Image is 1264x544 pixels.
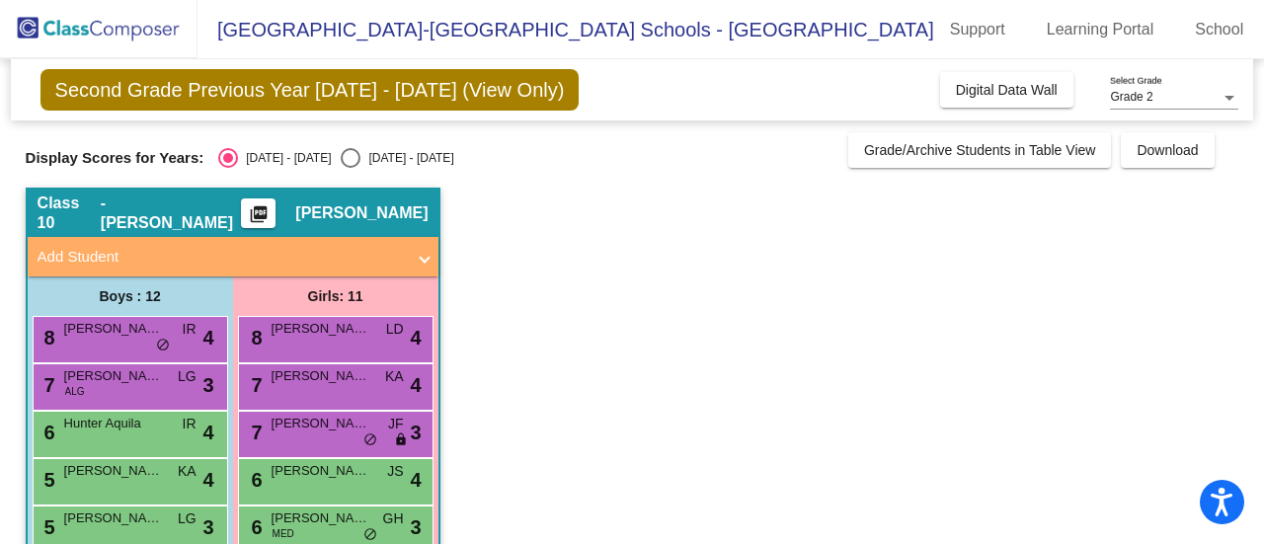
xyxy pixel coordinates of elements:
[272,461,370,481] span: [PERSON_NAME]
[848,132,1112,168] button: Grade/Archive Students in Table View
[272,366,370,386] span: [PERSON_NAME]
[1137,142,1198,158] span: Download
[295,203,428,223] span: [PERSON_NAME]
[202,512,213,542] span: 3
[247,204,271,232] mat-icon: picture_as_pdf
[64,366,163,386] span: [PERSON_NAME]
[410,370,421,400] span: 4
[1110,90,1152,104] span: Grade 2
[183,414,197,434] span: IR
[247,422,263,443] span: 7
[197,14,934,45] span: [GEOGRAPHIC_DATA]-[GEOGRAPHIC_DATA] Schools - [GEOGRAPHIC_DATA]
[38,246,405,269] mat-panel-title: Add Student
[183,319,197,340] span: IR
[410,512,421,542] span: 3
[39,469,55,491] span: 5
[363,527,377,543] span: do_not_disturb_alt
[178,461,197,482] span: KA
[28,237,438,276] mat-expansion-panel-header: Add Student
[202,370,213,400] span: 3
[65,384,85,399] span: ALG
[64,414,163,433] span: Hunter Aquila
[39,516,55,538] span: 5
[1031,14,1170,45] a: Learning Portal
[238,149,331,167] div: [DATE] - [DATE]
[934,14,1021,45] a: Support
[864,142,1096,158] span: Grade/Archive Students in Table View
[178,366,197,387] span: LG
[388,414,404,434] span: JF
[360,149,453,167] div: [DATE] - [DATE]
[39,422,55,443] span: 6
[178,508,197,529] span: LG
[272,319,370,339] span: [PERSON_NAME]
[241,198,276,228] button: Print Students Details
[40,69,580,111] span: Second Grade Previous Year [DATE] - [DATE] (View Only)
[383,508,404,529] span: GH
[273,526,294,541] span: MED
[202,418,213,447] span: 4
[363,432,377,448] span: do_not_disturb_alt
[64,319,163,339] span: [PERSON_NAME]
[956,82,1058,98] span: Digital Data Wall
[1179,14,1259,45] a: School
[247,516,263,538] span: 6
[28,276,233,316] div: Boys : 12
[26,149,204,167] span: Display Scores for Years:
[218,148,453,168] mat-radio-group: Select an option
[64,461,163,481] span: [PERSON_NAME]
[38,194,101,233] span: Class 10
[202,323,213,352] span: 4
[410,418,421,447] span: 3
[385,366,404,387] span: KA
[1121,132,1214,168] button: Download
[410,323,421,352] span: 4
[272,414,370,433] span: [PERSON_NAME]
[940,72,1073,108] button: Digital Data Wall
[394,432,408,448] span: lock
[247,374,263,396] span: 7
[247,327,263,349] span: 8
[156,338,170,353] span: do_not_disturb_alt
[410,465,421,495] span: 4
[247,469,263,491] span: 6
[387,461,403,482] span: JS
[233,276,438,316] div: Girls: 11
[386,319,404,340] span: LD
[64,508,163,528] span: [PERSON_NAME]
[39,327,55,349] span: 8
[202,465,213,495] span: 4
[272,508,370,528] span: [PERSON_NAME]
[101,194,242,233] span: - [PERSON_NAME]
[39,374,55,396] span: 7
